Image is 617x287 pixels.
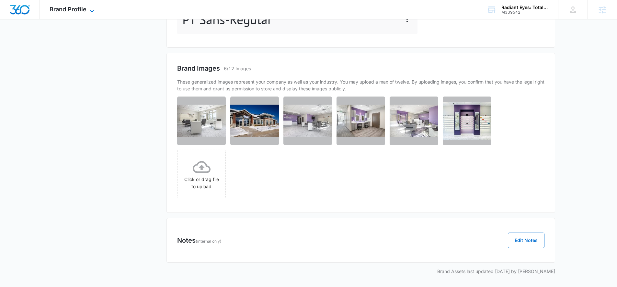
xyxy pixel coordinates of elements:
[283,105,332,137] img: User uploaded image
[182,10,272,29] p: PT Sans - Regular
[50,6,86,13] span: Brand Profile
[177,158,225,190] div: Click or drag file to upload
[501,5,549,10] div: account name
[501,10,549,15] div: account id
[337,105,385,137] img: User uploaded image
[177,150,225,198] span: Click or drag file to upload
[177,78,544,92] p: These generalized images represent your company as well as your industry. You may upload a max of...
[177,63,220,73] h2: Brand Images
[166,268,555,275] p: Brand Assets last updated [DATE] by [PERSON_NAME]
[224,65,251,72] p: 6/12 Images
[230,105,279,137] img: User uploaded image
[196,239,222,244] span: (internal only)
[443,102,491,140] img: User uploaded image
[508,233,544,248] button: Edit Notes
[177,105,226,137] img: User uploaded image
[390,105,438,137] img: User uploaded image
[177,235,222,245] h3: Notes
